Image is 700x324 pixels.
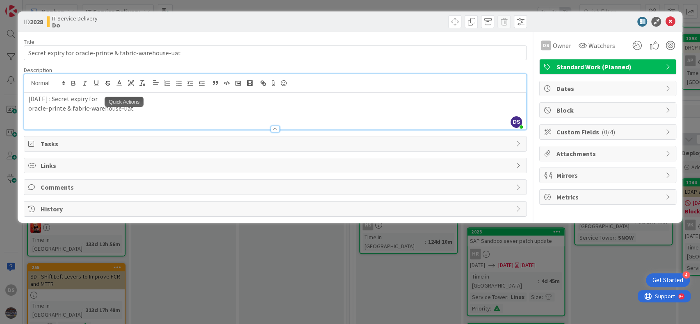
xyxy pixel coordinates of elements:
[552,41,571,50] span: Owner
[682,271,690,279] div: 4
[30,18,43,26] b: 2028
[24,45,527,60] input: type card name here...
[52,15,98,22] span: IT Service Delivery
[41,3,46,10] div: 9+
[541,41,551,50] div: DS
[556,62,661,72] span: Standard Work (Planned)
[556,84,661,93] span: Dates
[24,38,34,45] label: Title
[41,204,512,214] span: History
[652,276,683,284] div: Get Started
[511,116,522,128] span: DS
[24,17,43,27] span: ID
[41,182,512,192] span: Comments
[52,22,98,28] b: Do
[556,105,661,115] span: Block
[556,149,661,159] span: Attachments
[17,1,37,11] span: Support
[556,170,661,180] span: Mirrors
[28,94,522,104] p: [DATE] : Secret expiry for
[41,139,512,149] span: Tasks
[601,128,615,136] span: ( 0/4 )
[556,192,661,202] span: Metrics
[41,161,512,170] span: Links
[24,66,52,74] span: Description
[28,104,522,113] p: oracle-printe & fabric-warehouse-uat
[556,127,661,137] span: Custom Fields
[646,273,690,287] div: Open Get Started checklist, remaining modules: 4
[588,41,615,50] span: Watchers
